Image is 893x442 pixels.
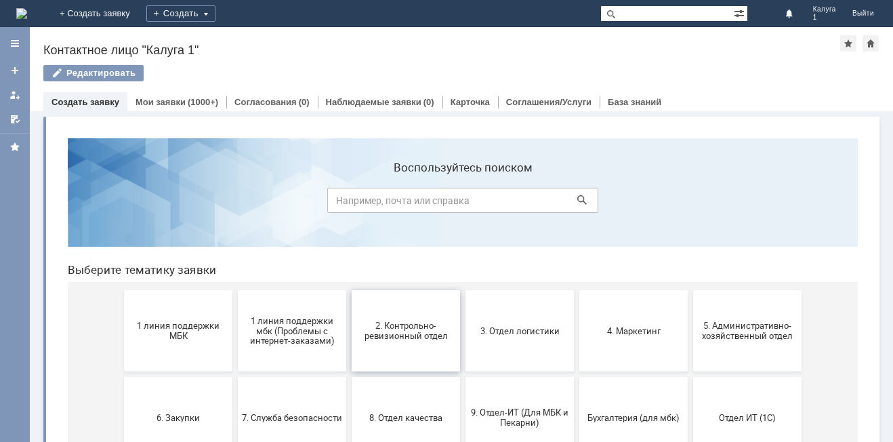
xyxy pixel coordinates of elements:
[185,285,285,295] span: 7. Служба безопасности
[11,136,801,149] header: Выберите тематику заявки
[863,35,879,52] div: Сделать домашней страницей
[67,249,175,331] button: 6. Закупки
[423,97,434,107] div: (0)
[636,249,745,331] button: Отдел ИТ (1С)
[181,336,289,418] button: Отдел-ИТ (Офис)
[295,336,403,418] button: Финансовый отдел
[4,84,26,106] a: Мои заявки
[526,285,627,295] span: Бухгалтерия (для мбк)
[840,35,856,52] div: Добавить в избранное
[51,97,119,107] a: Создать заявку
[4,60,26,81] a: Создать заявку
[181,163,289,244] button: 1 линия поддержки мбк (Проблемы с интернет-заказами)
[409,336,517,418] button: Франчайзинг
[295,163,403,244] button: 2. Контрольно-ревизионный отдел
[813,14,836,22] span: 1
[270,33,541,47] label: Воспользуйтесь поиском
[608,97,661,107] a: База знаний
[185,371,285,382] span: Отдел-ИТ (Офис)
[506,97,591,107] a: Соглашения/Услуги
[326,97,421,107] a: Наблюдаемые заявки
[451,97,490,107] a: Карточка
[181,249,289,331] button: 7. Служба безопасности
[295,249,403,331] button: 8. Отдел качества
[71,367,171,387] span: Отдел-ИТ (Битрикс24 и CRM)
[640,361,741,392] span: [PERSON_NAME]. Услуги ИТ для МБК (оформляет L1)
[4,108,26,130] a: Мои согласования
[409,249,517,331] button: 9. Отдел-ИТ (Для МБК и Пекарни)
[640,285,741,295] span: Отдел ИТ (1С)
[813,5,836,14] span: Калуга
[16,8,27,19] a: Перейти на домашнюю страницу
[234,97,297,107] a: Согласования
[413,371,513,382] span: Франчайзинг
[299,371,399,382] span: Финансовый отдел
[188,97,218,107] div: (1000+)
[413,198,513,208] span: 3. Отдел логистики
[67,163,175,244] button: 1 линия поддержки МБК
[299,193,399,214] span: 2. Контрольно-ревизионный отдел
[413,280,513,300] span: 9. Отдел-ИТ (Для МБК и Пекарни)
[270,60,541,85] input: Например, почта или справка
[734,6,747,19] span: Расширенный поиск
[299,285,399,295] span: 8. Отдел качества
[522,163,631,244] button: 4. Маркетинг
[185,188,285,218] span: 1 линия поддержки мбк (Проблемы с интернет-заказами)
[522,249,631,331] button: Бухгалтерия (для мбк)
[16,8,27,19] img: logo
[409,163,517,244] button: 3. Отдел логистики
[640,193,741,214] span: 5. Административно-хозяйственный отдел
[522,336,631,418] button: Это соглашение не активно!
[636,336,745,418] button: [PERSON_NAME]. Услуги ИТ для МБК (оформляет L1)
[636,163,745,244] button: 5. Административно-хозяйственный отдел
[43,43,840,57] div: Контактное лицо "Калуга 1"
[71,193,171,214] span: 1 линия поддержки МБК
[146,5,215,22] div: Создать
[526,198,627,208] span: 4. Маркетинг
[71,285,171,295] span: 6. Закупки
[299,97,310,107] div: (0)
[526,367,627,387] span: Это соглашение не активно!
[67,336,175,418] button: Отдел-ИТ (Битрикс24 и CRM)
[136,97,186,107] a: Мои заявки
